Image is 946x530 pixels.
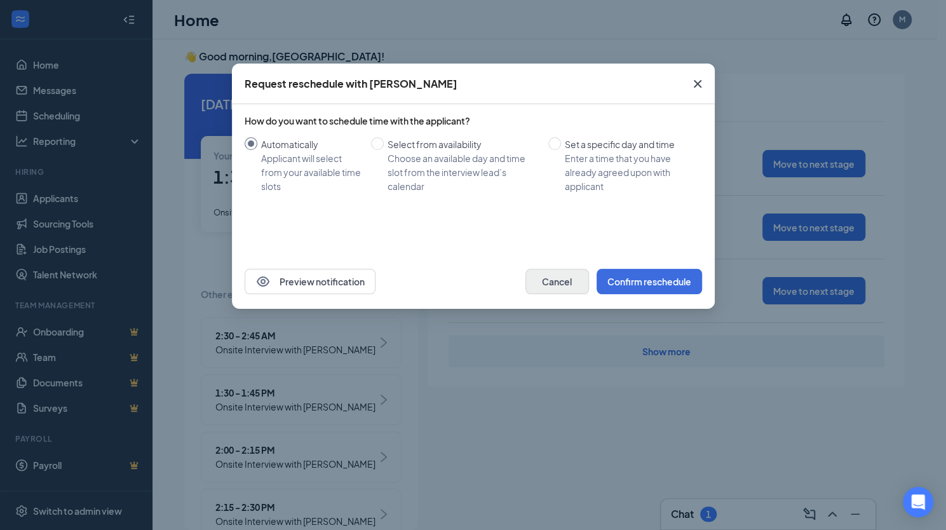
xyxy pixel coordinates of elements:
button: Cancel [525,269,589,294]
div: How do you want to schedule time with the applicant? [245,114,702,127]
svg: Eye [255,274,271,289]
div: Open Intercom Messenger [903,487,933,517]
div: Enter a time that you have already agreed upon with applicant [565,151,692,193]
button: Confirm reschedule [597,269,702,294]
div: Request reschedule with [PERSON_NAME] [245,77,457,91]
div: Automatically [261,137,361,151]
div: Applicant will select from your available time slots [261,151,361,193]
div: Set a specific day and time [565,137,692,151]
svg: Cross [690,76,705,92]
button: EyePreview notification [245,269,375,294]
div: Choose an available day and time slot from the interview lead’s calendar [388,151,538,193]
div: Select from availability [388,137,538,151]
button: Close [680,64,715,104]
